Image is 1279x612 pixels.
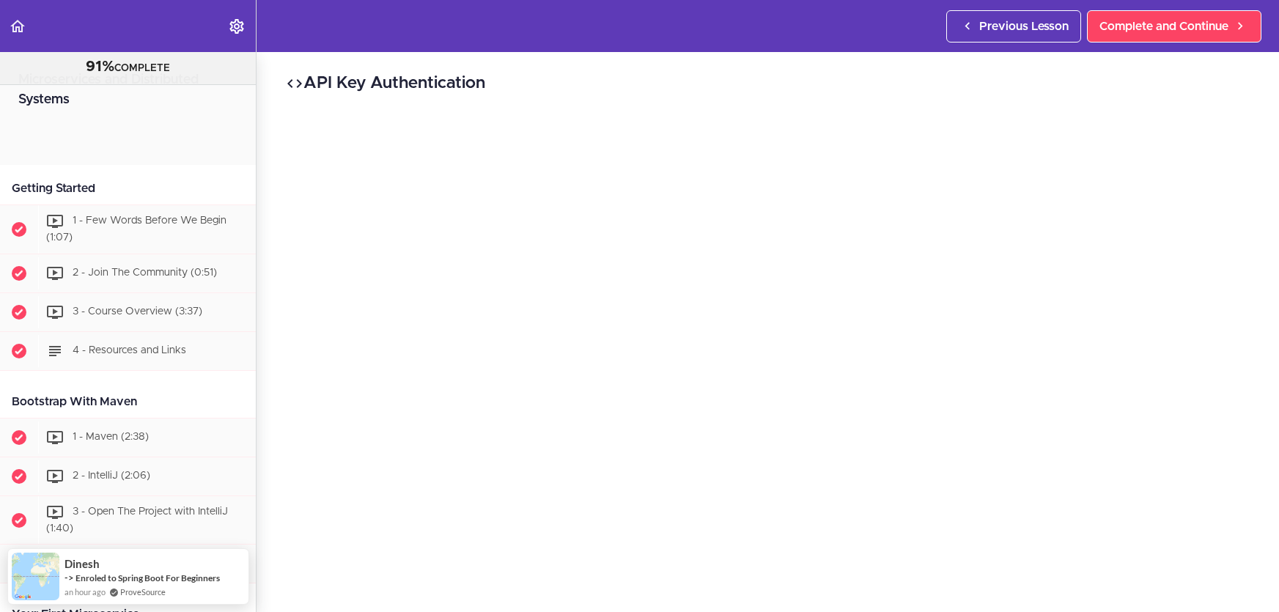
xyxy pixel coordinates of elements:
img: provesource social proof notification image [12,553,59,600]
span: 2 - Join The Community (0:51) [73,268,217,278]
span: 3 - Course Overview (3:37) [73,306,202,317]
a: Complete and Continue [1087,10,1261,43]
span: 1 - Few Words Before We Begin (1:07) [46,215,226,243]
svg: Settings Menu [228,18,246,35]
span: Dinesh [64,558,100,570]
span: Complete and Continue [1099,18,1228,35]
a: Previous Lesson [946,10,1081,43]
span: 2 - IntelliJ (2:06) [73,471,150,481]
span: Previous Lesson [979,18,1069,35]
span: 4 - Resources and Links [73,345,186,355]
span: 1 - Maven (2:38) [73,432,149,442]
span: 91% [86,59,114,74]
svg: Back to course curriculum [9,18,26,35]
span: an hour ago [64,586,106,598]
h2: API Key Authentication [286,71,1250,96]
span: 3 - Open The Project with IntelliJ (1:40) [46,506,228,534]
a: ProveSource [120,586,166,598]
div: COMPLETE [18,58,237,77]
a: Enroled to Spring Boot For Beginners [75,572,220,583]
span: -> [64,572,74,583]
